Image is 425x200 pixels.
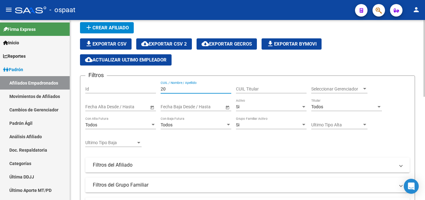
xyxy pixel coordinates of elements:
[149,104,155,110] button: Open calendar
[161,122,172,127] span: Todos
[141,40,149,47] mat-icon: cloud_download
[85,25,129,31] span: Crear Afiliado
[236,122,239,127] span: Si
[80,22,134,33] button: Crear Afiliado
[161,104,183,110] input: Fecha inicio
[311,104,323,109] span: Todos
[113,104,144,110] input: Fecha fin
[93,182,395,188] mat-panel-title: Filtros del Grupo Familiar
[85,71,107,80] h3: Filtros
[80,38,132,50] button: Exportar CSV
[80,54,172,66] button: Actualizar ultimo Empleador
[404,179,419,194] div: Open Intercom Messenger
[267,40,274,47] mat-icon: file_download
[262,38,322,50] button: Exportar Bymovi
[85,158,410,173] mat-expansion-panel-header: Filtros del Afiliado
[85,41,127,47] span: Exportar CSV
[85,57,167,63] span: Actualizar ultimo Empleador
[311,86,362,92] span: Seleccionar Gerenciador
[3,66,23,73] span: Padrón
[85,140,136,145] span: Ultimo Tipo Baja
[85,56,92,63] mat-icon: cloud_download
[197,38,257,50] button: Exportar GECROS
[224,104,231,110] button: Open calendar
[49,3,75,17] span: - ospaat
[141,41,187,47] span: Exportar CSV 2
[93,162,395,168] mat-panel-title: Filtros del Afiliado
[236,104,239,109] span: Si
[85,40,92,47] mat-icon: file_download
[311,122,362,128] span: Ultimo Tipo Alta
[3,39,19,46] span: Inicio
[85,24,92,31] mat-icon: add
[136,38,192,50] button: Exportar CSV 2
[202,40,209,47] mat-icon: cloud_download
[5,6,12,13] mat-icon: menu
[202,41,252,47] span: Exportar GECROS
[3,53,26,60] span: Reportes
[189,104,219,110] input: Fecha fin
[85,122,97,127] span: Todos
[412,6,420,13] mat-icon: person
[85,178,410,193] mat-expansion-panel-header: Filtros del Grupo Familiar
[267,41,317,47] span: Exportar Bymovi
[85,104,108,110] input: Fecha inicio
[3,26,36,33] span: Firma Express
